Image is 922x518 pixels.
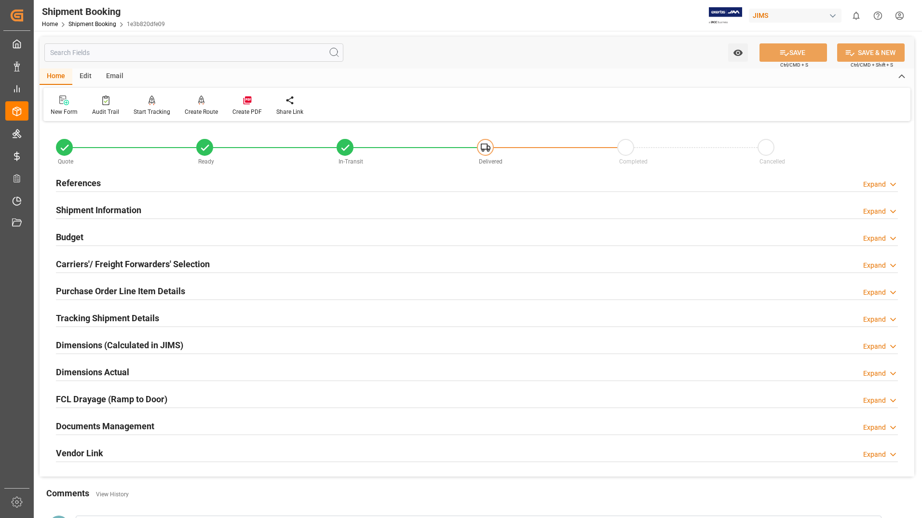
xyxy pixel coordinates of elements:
div: Expand [863,287,886,298]
div: Expand [863,179,886,190]
h2: Vendor Link [56,447,103,460]
button: JIMS [749,6,845,25]
div: Home [40,68,72,85]
div: Create Route [185,108,218,116]
button: SAVE [759,43,827,62]
h2: Shipment Information [56,204,141,217]
h2: Dimensions Actual [56,366,129,379]
div: Create PDF [232,108,262,116]
div: New Form [51,108,78,116]
span: Ctrl/CMD + S [780,61,808,68]
div: Edit [72,68,99,85]
h2: Comments [46,487,89,500]
button: show 0 new notifications [845,5,867,27]
div: Expand [863,341,886,352]
h2: Carriers'/ Freight Forwarders' Selection [56,258,210,271]
div: Expand [863,260,886,271]
button: SAVE & NEW [837,43,905,62]
input: Search Fields [44,43,343,62]
div: Expand [863,314,886,325]
div: Expand [863,368,886,379]
h2: Documents Management [56,420,154,433]
div: Shipment Booking [42,4,165,19]
span: In-Transit [339,158,363,165]
img: Exertis%20JAM%20-%20Email%20Logo.jpg_1722504956.jpg [709,7,742,24]
div: Audit Trail [92,108,119,116]
div: Expand [863,206,886,217]
a: View History [96,491,129,498]
h2: Tracking Shipment Details [56,312,159,325]
div: Expand [863,450,886,460]
span: Quote [58,158,73,165]
h2: FCL Drayage (Ramp to Door) [56,393,167,406]
a: Home [42,21,58,27]
span: Delivered [479,158,502,165]
h2: References [56,177,101,190]
div: Expand [863,395,886,406]
h2: Purchase Order Line Item Details [56,285,185,298]
div: Expand [863,423,886,433]
div: JIMS [749,9,841,23]
span: Completed [619,158,648,165]
h2: Budget [56,231,83,244]
h2: Dimensions (Calculated in JIMS) [56,339,183,352]
span: Ctrl/CMD + Shift + S [851,61,893,68]
div: Email [99,68,131,85]
div: Expand [863,233,886,244]
button: Help Center [867,5,889,27]
div: Start Tracking [134,108,170,116]
a: Shipment Booking [68,21,116,27]
span: Cancelled [759,158,785,165]
button: open menu [728,43,748,62]
span: Ready [198,158,214,165]
div: Share Link [276,108,303,116]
